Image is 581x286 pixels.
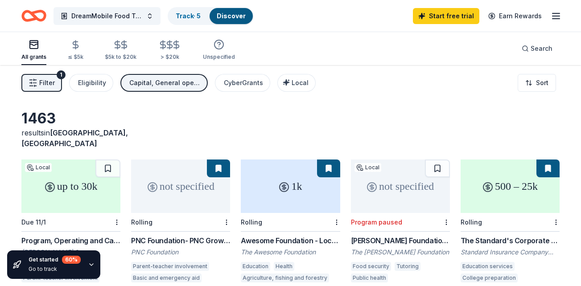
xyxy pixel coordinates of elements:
[21,5,46,26] a: Home
[78,78,106,88] div: Eligibility
[29,256,81,264] div: Get started
[62,256,81,264] div: 60 %
[21,218,46,226] div: Due 11/1
[131,262,209,271] div: Parent-teacher involvement
[176,12,201,20] a: Track· 5
[224,78,263,88] div: CyberGrants
[241,235,340,246] div: Awesome Foundation - Local Chapter Grants
[21,159,120,213] div: up to 30k
[203,36,235,65] button: Unspecified
[21,235,120,246] div: Program, Operating and Capital Campaign Grants
[461,235,560,246] div: The Standard's Corporate Giving Program
[515,40,560,57] button: Search
[461,248,560,257] div: Standard Insurance Company (The Standard)
[54,7,161,25] button: DreamMobile Food Truck
[158,53,181,61] div: > $20k
[25,163,52,172] div: Local
[21,74,62,92] button: Filter1
[241,218,262,226] div: Rolling
[354,163,381,172] div: Local
[21,128,128,148] span: in
[274,262,294,271] div: Health
[69,74,113,92] button: Eligibility
[131,218,152,226] div: Rolling
[277,74,316,92] button: Local
[105,53,136,61] div: $5k to $20k
[351,218,402,226] div: Program paused
[68,53,83,61] div: ≤ $5k
[483,8,547,24] a: Earn Rewards
[21,36,46,65] button: All grants
[39,78,55,88] span: Filter
[168,7,254,25] button: Track· 5Discover
[21,127,120,149] div: results
[131,235,230,246] div: PNC Foundation- PNC Grow Up Great
[241,262,270,271] div: Education
[158,36,181,65] button: > $20k
[292,79,309,86] span: Local
[531,43,552,54] span: Search
[461,218,482,226] div: Rolling
[105,36,136,65] button: $5k to $20k
[57,70,66,79] div: 1
[29,266,81,273] div: Go to track
[21,110,120,127] div: 1463
[351,235,450,246] div: [PERSON_NAME] Foundation Grant
[120,74,208,92] button: Capital, General operations, Projects & programming, Fellowship, Exhibitions, Education, Scholars...
[131,159,230,213] div: not specified
[203,53,235,61] div: Unspecified
[21,53,46,61] div: All grants
[518,74,556,92] button: Sort
[71,11,143,21] span: DreamMobile Food Truck
[351,274,388,282] div: Public health
[68,36,83,65] button: ≤ $5k
[351,262,391,271] div: Food security
[461,274,518,282] div: College preparation
[215,74,270,92] button: CyberGrants
[413,8,479,24] a: Start free trial
[131,274,202,282] div: Basic and emergency aid
[241,274,329,282] div: Agriculture, fishing and forestry
[241,248,340,257] div: The Awesome Foundation
[217,12,246,20] a: Discover
[461,262,515,271] div: Education services
[351,159,450,213] div: not specified
[129,78,201,88] div: Capital, General operations, Projects & programming, Fellowship, Exhibitions, Education, Scholars...
[395,262,420,271] div: Tutoring
[461,159,560,213] div: 500 – 25k
[241,159,340,213] div: 1k
[351,248,450,257] div: The [PERSON_NAME] Foundation
[21,128,128,148] span: [GEOGRAPHIC_DATA], [GEOGRAPHIC_DATA]
[131,248,230,257] div: PNC Foundation
[536,78,548,88] span: Sort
